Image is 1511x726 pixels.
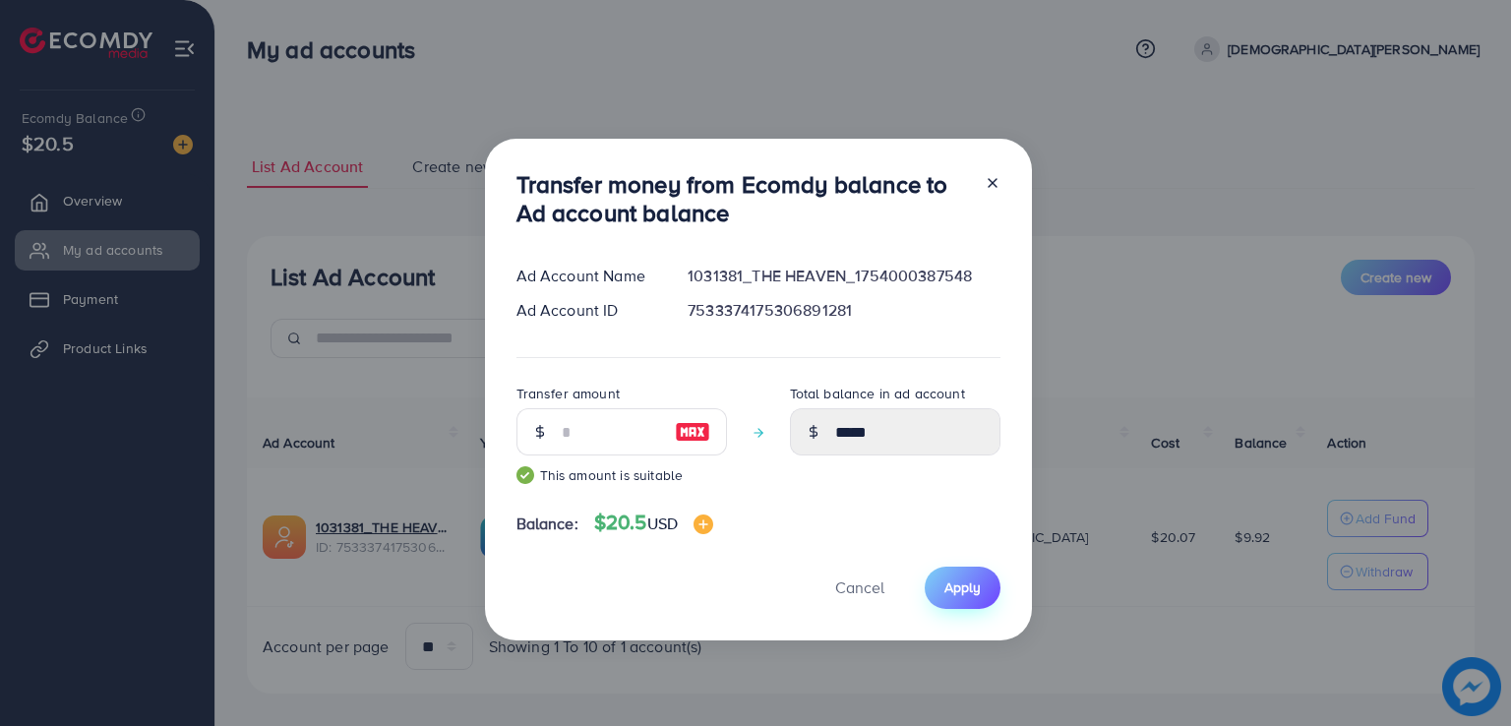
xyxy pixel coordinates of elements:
[501,265,673,287] div: Ad Account Name
[944,577,981,597] span: Apply
[675,420,710,444] img: image
[516,513,578,535] span: Balance:
[516,466,534,484] img: guide
[516,384,620,403] label: Transfer amount
[694,514,713,534] img: image
[811,567,909,609] button: Cancel
[790,384,965,403] label: Total balance in ad account
[672,265,1015,287] div: 1031381_THE HEAVEN_1754000387548
[516,170,969,227] h3: Transfer money from Ecomdy balance to Ad account balance
[516,465,727,485] small: This amount is suitable
[835,576,884,598] span: Cancel
[672,299,1015,322] div: 7533374175306891281
[501,299,673,322] div: Ad Account ID
[594,511,713,535] h4: $20.5
[925,567,1000,609] button: Apply
[647,513,678,534] span: USD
